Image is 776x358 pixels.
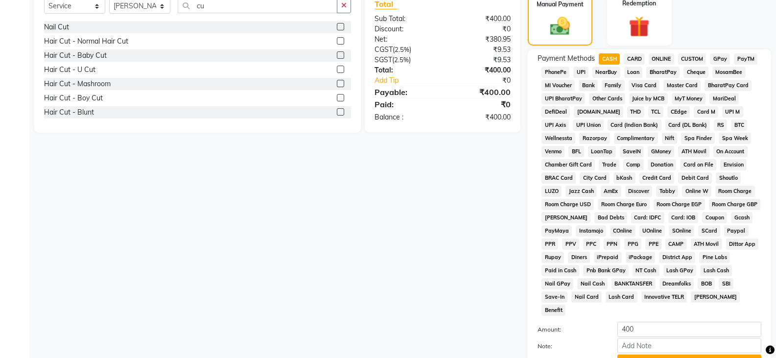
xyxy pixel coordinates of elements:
span: PPC [583,239,600,250]
span: Card: IDFC [631,212,664,223]
span: CEdge [667,106,690,118]
span: Discover [625,186,653,197]
span: [PERSON_NAME] [691,291,740,303]
span: Bad Debts [594,212,627,223]
span: NearBuy [592,67,620,78]
span: UPI M [722,106,743,118]
span: UPI [573,67,588,78]
span: Cheque [683,67,708,78]
span: Nift [662,133,678,144]
span: Lash Cash [700,265,732,276]
span: AmEx [601,186,621,197]
span: BharatPay [646,67,680,78]
span: Room Charge EGP [654,199,705,210]
span: SaveIN [620,146,644,157]
span: Spa Week [719,133,751,144]
div: Discount: [367,24,443,34]
div: Hair Cut - Normal Hair Cut [44,36,128,47]
span: PayTM [734,53,757,65]
div: ₹400.00 [443,86,518,98]
div: ₹400.00 [443,112,518,122]
span: Loan [624,67,643,78]
span: District App [659,252,695,263]
div: Sub Total: [367,14,443,24]
span: LUZO [541,186,562,197]
span: ATH Movil [678,146,709,157]
span: ONLINE [649,53,674,65]
span: ATH Movil [691,239,722,250]
span: DefiDeal [541,106,570,118]
div: ₹380.95 [443,34,518,45]
span: Card (DL Bank) [665,119,710,131]
span: Card M [694,106,718,118]
span: Razorpay [579,133,610,144]
span: BharatPay Card [705,80,752,91]
div: ( ) [367,45,443,55]
span: Complimentary [614,133,658,144]
div: Hair Cut - Boy Cut [44,93,103,103]
input: Amount [617,322,761,337]
span: BTC [731,119,747,131]
input: Add Note [617,338,761,353]
a: Add Tip [367,75,455,86]
span: Pnb Bank GPay [583,265,629,276]
span: PPG [624,239,641,250]
span: Room Charge [715,186,755,197]
span: MyT Money [672,93,706,104]
span: Innovative TELR [641,291,687,303]
span: Gcash [731,212,752,223]
span: bKash [613,172,635,184]
span: 2.5% [394,56,409,64]
span: BFL [568,146,584,157]
span: Paid in Cash [541,265,579,276]
span: CUSTOM [678,53,706,65]
img: _gift.svg [622,14,656,40]
span: TCL [648,106,664,118]
span: THD [627,106,644,118]
span: Save-In [541,291,567,303]
span: Lash Card [606,291,637,303]
span: Pine Labs [699,252,730,263]
span: Chamber Gift Card [541,159,595,170]
span: Shoutlo [716,172,741,184]
label: Note: [530,342,610,351]
span: SOnline [669,225,694,237]
span: BANKTANSFER [611,278,656,289]
span: Online W [682,186,711,197]
span: CARD [624,53,645,65]
span: City Card [580,172,610,184]
span: CAMP [665,239,687,250]
span: [DOMAIN_NAME] [574,106,623,118]
span: Lash GPay [663,265,697,276]
img: _cash.svg [544,15,576,38]
span: iPrepaid [594,252,622,263]
div: ₹400.00 [443,14,518,24]
span: 2.5% [395,46,409,53]
span: BRAC Card [541,172,576,184]
span: SCard [698,225,720,237]
div: Hair Cut - Blunt [44,107,94,118]
span: MariDeal [709,93,739,104]
span: [PERSON_NAME] [541,212,590,223]
div: ₹400.00 [443,65,518,75]
div: Payable: [367,86,443,98]
div: Net: [367,34,443,45]
span: PPV [562,239,579,250]
span: Debit Card [678,172,712,184]
span: Room Charge GBP [709,199,761,210]
span: Other Cards [589,93,625,104]
span: Card (Indian Bank) [608,119,661,131]
span: Nail Card [571,291,602,303]
div: ₹0 [443,24,518,34]
span: Credit Card [639,172,675,184]
span: CGST [375,45,393,54]
span: PPR [541,239,558,250]
label: Amount: [530,325,610,334]
span: Card: IOB [668,212,699,223]
span: Bank [579,80,598,91]
span: Paypal [724,225,749,237]
span: UOnline [639,225,665,237]
div: ₹9.53 [443,45,518,55]
span: UPI Axis [541,119,569,131]
span: UPI Union [573,119,604,131]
